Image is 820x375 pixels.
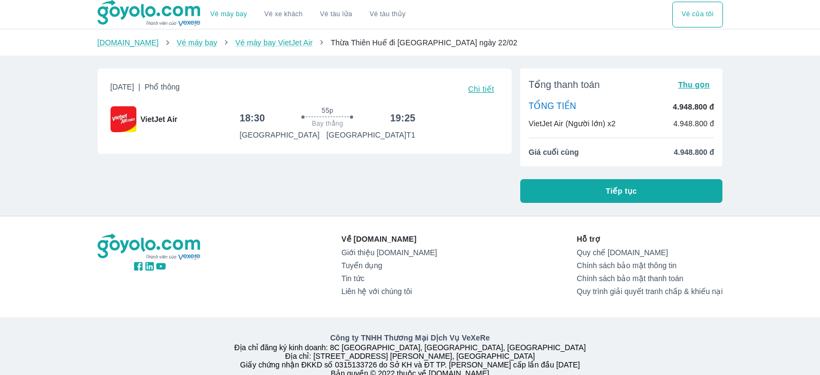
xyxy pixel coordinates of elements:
[210,10,247,18] a: Vé máy bay
[468,85,494,93] span: Chi tiết
[606,186,637,196] span: Tiếp tục
[100,332,721,343] p: Công ty TNHH Thương Mại Dịch Vụ VeXeRe
[341,234,437,244] p: Về [DOMAIN_NAME]
[141,114,177,125] span: VietJet Air
[312,2,361,28] a: Vé tàu lửa
[529,147,579,158] span: Giá cuối cùng
[674,147,714,158] span: 4.948.800 đ
[235,38,312,47] a: Vé máy bay VietJet Air
[177,38,217,47] a: Vé máy bay
[202,2,414,28] div: choose transportation mode
[672,2,722,28] div: choose transportation mode
[520,179,723,203] button: Tiếp tục
[330,38,517,47] span: Thừa Thiên Huế đi [GEOGRAPHIC_DATA] ngày 22/02
[98,37,723,48] nav: breadcrumb
[111,81,180,97] span: [DATE]
[327,129,416,140] p: [GEOGRAPHIC_DATA] T1
[577,234,723,244] p: Hỗ trợ
[529,118,616,129] p: VietJet Air (Người lớn) x2
[98,38,159,47] a: [DOMAIN_NAME]
[239,112,265,125] h6: 18:30
[673,118,714,129] p: 4.948.800 đ
[529,101,576,113] p: TỔNG TIỀN
[98,234,202,261] img: logo
[139,83,141,91] span: |
[529,78,600,91] span: Tổng thanh toán
[341,274,437,283] a: Tin tức
[678,80,710,89] span: Thu gọn
[341,287,437,296] a: Liên hệ với chúng tôi
[464,81,498,97] button: Chi tiết
[577,261,723,270] a: Chính sách bảo mật thông tin
[672,2,722,28] button: Vé của tôi
[673,101,714,112] p: 4.948.800 đ
[577,248,723,257] a: Quy chế [DOMAIN_NAME]
[239,129,319,140] p: [GEOGRAPHIC_DATA]
[674,77,714,92] button: Thu gọn
[577,287,723,296] a: Quy trình giải quyết tranh chấp & khiếu nại
[577,274,723,283] a: Chính sách bảo mật thanh toán
[264,10,302,18] a: Vé xe khách
[341,248,437,257] a: Giới thiệu [DOMAIN_NAME]
[144,83,180,91] span: Phổ thông
[341,261,437,270] a: Tuyển dụng
[312,119,343,128] span: Bay thẳng
[390,112,416,125] h6: 19:25
[361,2,414,28] button: Vé tàu thủy
[322,106,333,115] span: 55p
